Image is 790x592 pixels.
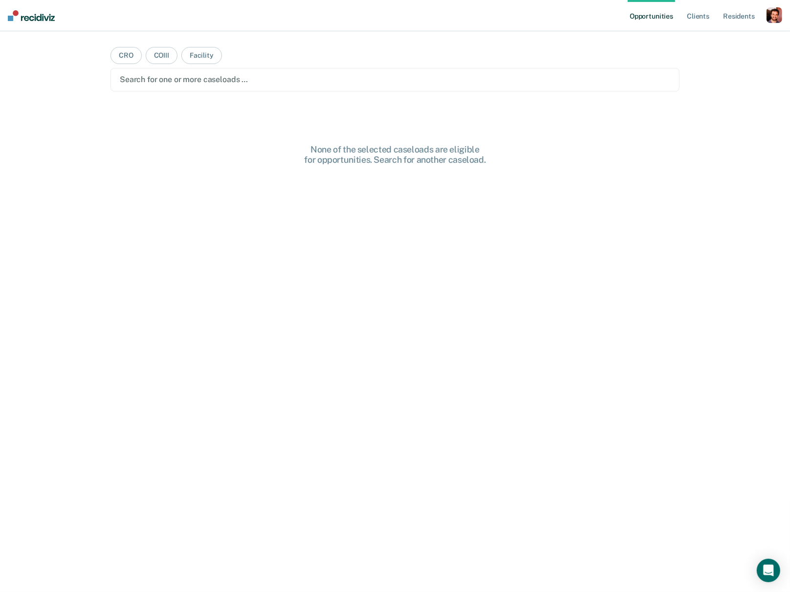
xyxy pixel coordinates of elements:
[110,47,142,64] button: CRO
[239,144,551,165] div: None of the selected caseloads are eligible for opportunities. Search for another caseload.
[757,559,780,582] div: Open Intercom Messenger
[8,10,55,21] img: Recidiviz
[146,47,177,64] button: COIII
[181,47,222,64] button: Facility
